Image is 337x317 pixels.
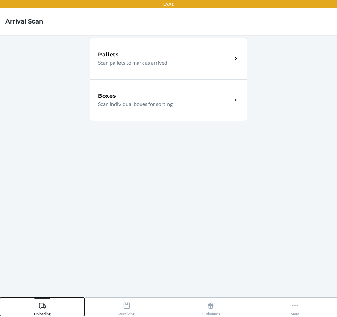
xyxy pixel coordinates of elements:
div: Unloading [34,299,51,316]
p: Scan pallets to mark as arrived [98,59,227,67]
h5: Boxes [98,92,116,100]
h4: Arrival Scan [5,17,43,26]
a: PalletsScan pallets to mark as arrived [90,38,247,79]
div: Receiving [118,299,135,316]
p: Scan individual boxes for sorting [98,100,227,108]
button: Outbounds [168,298,253,316]
div: More [291,299,299,316]
p: LAX1 [163,1,174,7]
div: Outbounds [202,299,220,316]
button: Receiving [84,298,168,316]
a: BoxesScan individual boxes for sorting [90,79,247,121]
button: More [253,298,337,316]
h5: Pallets [98,51,119,59]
